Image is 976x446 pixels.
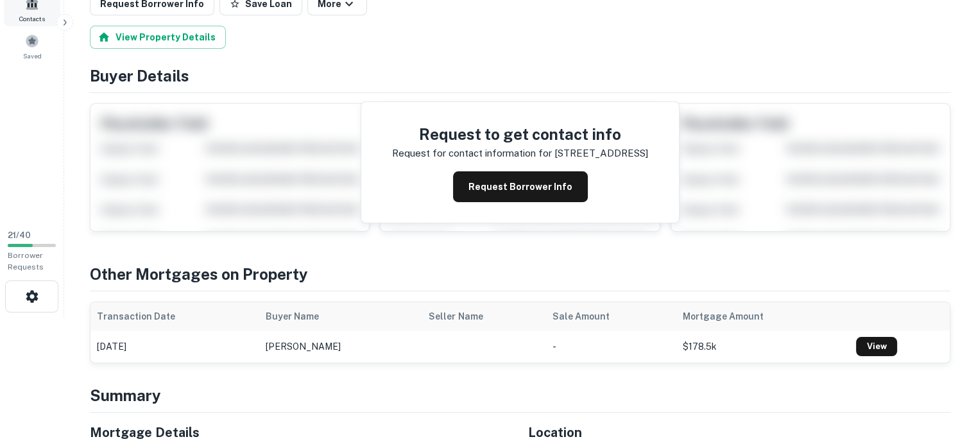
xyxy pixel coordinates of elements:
[528,423,951,442] h5: Location
[676,330,850,363] td: $178.5k
[90,262,950,286] h4: Other Mortgages on Property
[8,251,44,271] span: Borrower Requests
[912,343,976,405] iframe: Chat Widget
[546,302,676,330] th: Sale Amount
[23,51,42,61] span: Saved
[90,26,226,49] button: View Property Details
[90,64,950,87] h4: Buyer Details
[90,423,513,442] h5: Mortgage Details
[546,330,676,363] td: -
[392,146,552,161] p: Request for contact information for
[453,171,588,202] button: Request Borrower Info
[676,302,850,330] th: Mortgage Amount
[90,302,259,330] th: Transaction Date
[422,302,546,330] th: Seller Name
[19,13,45,24] span: Contacts
[259,302,422,330] th: Buyer Name
[259,330,422,363] td: [PERSON_NAME]
[90,384,950,407] h4: Summary
[554,146,648,161] p: [STREET_ADDRESS]
[8,230,31,240] span: 21 / 40
[392,123,648,146] h4: Request to get contact info
[4,29,60,64] a: Saved
[856,337,897,356] a: View
[90,330,259,363] td: [DATE]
